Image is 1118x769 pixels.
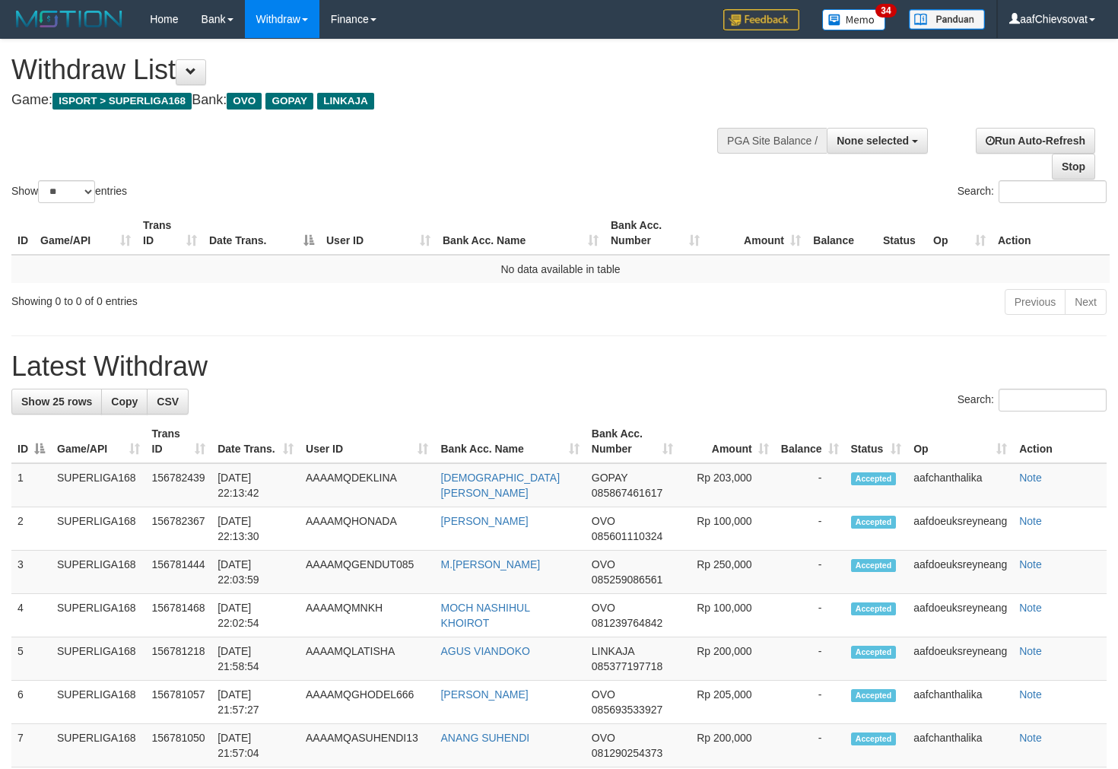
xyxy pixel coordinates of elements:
[592,688,615,701] span: OVO
[11,507,51,551] td: 2
[875,4,896,17] span: 34
[958,389,1107,412] label: Search:
[592,472,627,484] span: GOPAY
[440,645,529,657] a: AGUS VIANDOKO
[211,420,300,463] th: Date Trans.: activate to sort column ascending
[679,724,775,767] td: Rp 200,000
[592,645,634,657] span: LINKAJA
[11,288,455,309] div: Showing 0 to 0 of 0 entries
[1005,289,1066,315] a: Previous
[265,93,313,110] span: GOPAY
[320,211,437,255] th: User ID: activate to sort column ascending
[907,681,1013,724] td: aafchanthalika
[51,637,146,681] td: SUPERLIGA168
[822,9,886,30] img: Button%20Memo.svg
[51,420,146,463] th: Game/API: activate to sort column ascending
[300,420,434,463] th: User ID: activate to sort column ascending
[300,637,434,681] td: AAAAMQLATISHA
[706,211,807,255] th: Amount: activate to sort column ascending
[592,574,662,586] span: Copy 085259086561 to clipboard
[775,507,845,551] td: -
[775,551,845,594] td: -
[111,396,138,408] span: Copy
[11,211,34,255] th: ID
[51,594,146,637] td: SUPERLIGA168
[907,507,1013,551] td: aafdoeuksreyneang
[52,93,192,110] span: ISPORT > SUPERLIGA168
[146,507,212,551] td: 156782367
[1019,558,1042,570] a: Note
[300,507,434,551] td: AAAAMQHONADA
[146,724,212,767] td: 156781050
[592,515,615,527] span: OVO
[440,602,529,629] a: MOCH NASHIHUL KHOIROT
[300,594,434,637] td: AAAAMQMNKH
[51,507,146,551] td: SUPERLIGA168
[592,602,615,614] span: OVO
[11,255,1110,283] td: No data available in table
[300,463,434,507] td: AAAAMQDEKLINA
[679,463,775,507] td: Rp 203,000
[1019,602,1042,614] a: Note
[51,681,146,724] td: SUPERLIGA168
[11,351,1107,382] h1: Latest Withdraw
[11,724,51,767] td: 7
[592,660,662,672] span: Copy 085377197718 to clipboard
[157,396,179,408] span: CSV
[907,724,1013,767] td: aafchanthalika
[51,551,146,594] td: SUPERLIGA168
[11,389,102,415] a: Show 25 rows
[437,211,605,255] th: Bank Acc. Name: activate to sort column ascending
[592,530,662,542] span: Copy 085601110324 to clipboard
[21,396,92,408] span: Show 25 rows
[11,637,51,681] td: 5
[440,688,528,701] a: [PERSON_NAME]
[807,211,877,255] th: Balance
[146,420,212,463] th: Trans ID: activate to sort column ascending
[927,211,992,255] th: Op: activate to sort column ascending
[999,180,1107,203] input: Search:
[211,463,300,507] td: [DATE] 22:13:42
[1019,515,1042,527] a: Note
[300,681,434,724] td: AAAAMQGHODEL666
[851,732,897,745] span: Accepted
[907,594,1013,637] td: aafdoeuksreyneang
[317,93,374,110] span: LINKAJA
[679,420,775,463] th: Amount: activate to sort column ascending
[1052,154,1095,180] a: Stop
[1019,732,1042,744] a: Note
[11,180,127,203] label: Show entries
[211,551,300,594] td: [DATE] 22:03:59
[146,551,212,594] td: 156781444
[592,747,662,759] span: Copy 081290254373 to clipboard
[434,420,585,463] th: Bank Acc. Name: activate to sort column ascending
[679,507,775,551] td: Rp 100,000
[146,463,212,507] td: 156782439
[851,559,897,572] span: Accepted
[907,463,1013,507] td: aafchanthalika
[775,594,845,637] td: -
[146,594,212,637] td: 156781468
[211,724,300,767] td: [DATE] 21:57:04
[211,637,300,681] td: [DATE] 21:58:54
[146,637,212,681] td: 156781218
[999,389,1107,412] input: Search:
[211,507,300,551] td: [DATE] 22:13:30
[11,8,127,30] img: MOTION_logo.png
[907,420,1013,463] th: Op: activate to sort column ascending
[1019,472,1042,484] a: Note
[211,594,300,637] td: [DATE] 22:02:54
[679,637,775,681] td: Rp 200,000
[851,472,897,485] span: Accepted
[211,681,300,724] td: [DATE] 21:57:27
[851,646,897,659] span: Accepted
[227,93,262,110] span: OVO
[837,135,909,147] span: None selected
[775,463,845,507] td: -
[592,487,662,499] span: Copy 085867461617 to clipboard
[440,558,540,570] a: M.[PERSON_NAME]
[592,617,662,629] span: Copy 081239764842 to clipboard
[101,389,148,415] a: Copy
[679,594,775,637] td: Rp 100,000
[679,551,775,594] td: Rp 250,000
